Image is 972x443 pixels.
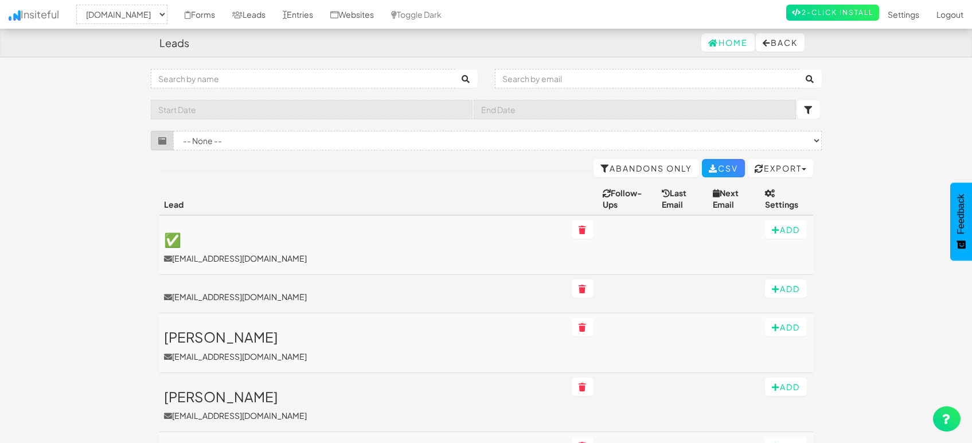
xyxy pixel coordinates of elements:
h4: Leads [159,37,189,49]
input: End Date [474,100,796,119]
button: Back [756,33,805,52]
th: Settings [760,182,813,215]
button: Feedback - Show survey [950,182,972,261]
span: Feedback [956,194,966,234]
th: Last Email [657,182,708,215]
p: [EMAIL_ADDRESS][DOMAIN_NAME] [164,410,563,421]
button: Export [748,159,813,177]
img: icon.png [9,10,21,21]
h3: [PERSON_NAME] [164,329,563,344]
th: Follow-Ups [598,182,657,215]
a: [PERSON_NAME][EMAIL_ADDRESS][DOMAIN_NAME] [164,389,563,421]
input: Start Date [151,100,473,119]
p: [EMAIL_ADDRESS][DOMAIN_NAME] [164,252,563,264]
a: Home [701,33,755,52]
th: Next Email [708,182,760,215]
th: Lead [159,182,568,215]
input: Search by email [495,69,799,88]
button: Add [765,318,807,336]
a: [PERSON_NAME][EMAIL_ADDRESS][DOMAIN_NAME] [164,329,563,362]
p: [EMAIL_ADDRESS][DOMAIN_NAME] [164,351,563,362]
h3: ✅ [164,232,563,247]
button: Add [765,220,807,239]
a: ✅[EMAIL_ADDRESS][DOMAIN_NAME] [164,232,563,264]
h3: [PERSON_NAME] [164,389,563,404]
a: [EMAIL_ADDRESS][DOMAIN_NAME] [164,291,563,302]
a: 2-Click Install [786,5,879,21]
a: Abandons Only [594,159,699,177]
a: CSV [702,159,745,177]
button: Add [765,279,807,298]
button: Add [765,378,807,396]
input: Search by name [151,69,455,88]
